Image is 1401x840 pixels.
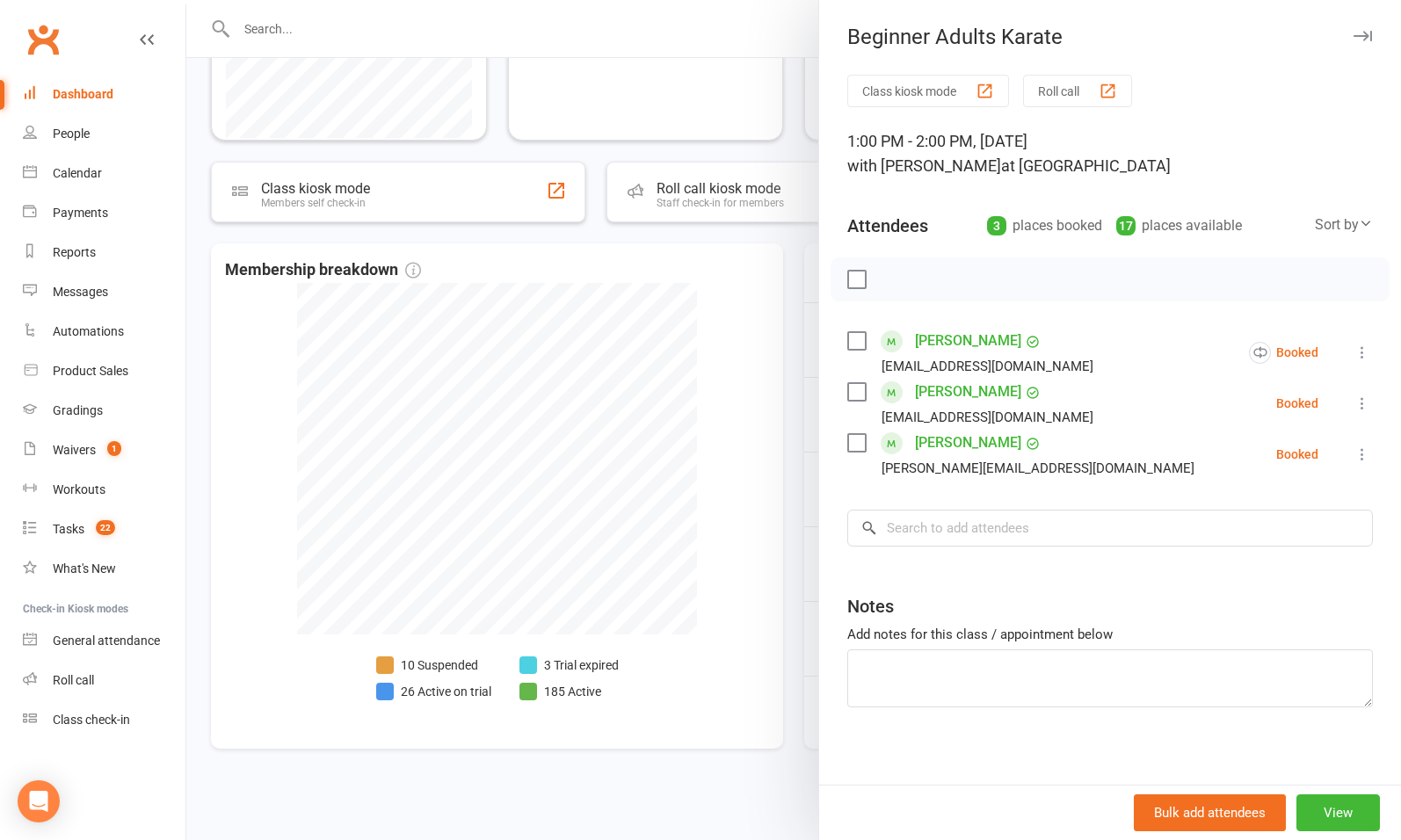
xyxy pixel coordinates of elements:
[987,216,1006,235] div: 3
[882,457,1194,480] div: [PERSON_NAME][EMAIL_ADDRESS][DOMAIN_NAME]
[53,206,108,220] div: Payments
[23,272,185,312] a: Messages
[915,327,1021,355] a: [PERSON_NAME]
[23,114,185,154] a: People
[847,214,928,238] div: Attendees
[819,25,1401,49] div: Beginner Adults Karate
[847,75,1009,107] button: Class kiosk mode
[23,233,185,272] a: Reports
[1315,214,1373,236] div: Sort by
[53,87,113,101] div: Dashboard
[53,673,94,687] div: Roll call
[23,431,185,470] a: Waivers 1
[53,634,160,648] div: General attendance
[53,482,105,496] div: Workouts
[1276,448,1318,460] div: Booked
[847,510,1373,547] input: Search to add attendees
[1001,156,1171,175] span: at [GEOGRAPHIC_DATA]
[1116,216,1136,235] div: 17
[53,713,130,727] div: Class check-in
[53,364,128,378] div: Product Sales
[23,470,185,510] a: Workouts
[23,154,185,193] a: Calendar
[21,18,65,62] a: Clubworx
[882,406,1093,429] div: [EMAIL_ADDRESS][DOMAIN_NAME]
[23,75,185,114] a: Dashboard
[53,324,124,338] div: Automations
[847,156,1001,175] span: with [PERSON_NAME]
[1296,794,1380,831] button: View
[23,700,185,740] a: Class kiosk mode
[23,510,185,549] a: Tasks 22
[915,378,1021,406] a: [PERSON_NAME]
[1116,214,1242,238] div: places available
[53,245,96,259] div: Reports
[1276,397,1318,409] div: Booked
[107,441,121,456] span: 1
[1134,794,1286,831] button: Bulk add attendees
[23,661,185,700] a: Roll call
[53,285,108,299] div: Messages
[53,127,90,141] div: People
[53,522,84,536] div: Tasks
[23,312,185,351] a: Automations
[1023,75,1132,107] button: Roll call
[23,621,185,661] a: General attendance kiosk mode
[882,355,1093,378] div: [EMAIL_ADDRESS][DOMAIN_NAME]
[53,561,116,576] div: What's New
[847,129,1373,178] div: 1:00 PM - 2:00 PM, [DATE]
[53,443,96,457] div: Waivers
[23,549,185,589] a: What's New
[915,429,1021,457] a: [PERSON_NAME]
[987,214,1102,238] div: places booked
[23,193,185,233] a: Payments
[53,166,102,180] div: Calendar
[96,520,115,535] span: 22
[18,780,60,822] div: Open Intercom Messenger
[23,391,185,431] a: Gradings
[53,403,103,417] div: Gradings
[1249,342,1318,364] div: Booked
[847,624,1373,645] div: Add notes for this class / appointment below
[23,351,185,391] a: Product Sales
[847,594,894,619] div: Notes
